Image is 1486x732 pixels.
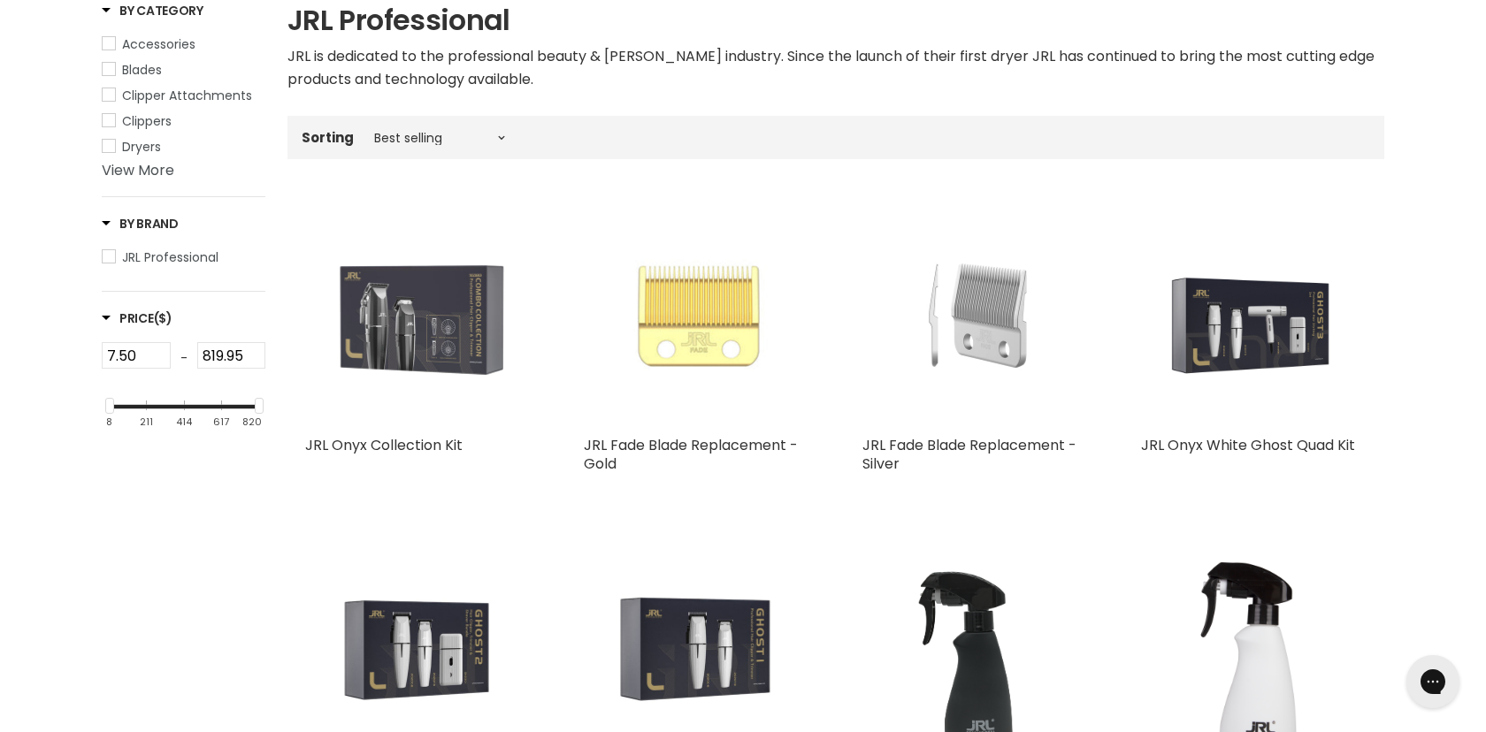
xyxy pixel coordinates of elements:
a: Accessories [102,34,265,54]
h3: Price($) [102,309,172,327]
span: Dryers [122,138,161,156]
iframe: Gorgias live chat messenger [1398,649,1468,714]
h3: By Brand [102,215,179,233]
span: Clippers [122,112,172,130]
h3: By Category [102,2,203,19]
img: JRL Fade Blade Replacement - Silver [862,202,1088,427]
a: JRL Onyx White Ghost Quad Kit [1141,435,1355,455]
a: Dryers [102,137,265,156]
div: 617 [213,416,229,428]
div: 820 [242,416,262,428]
h1: JRL Professional [287,2,1384,39]
input: Min Price [102,342,171,369]
span: Price [102,309,172,327]
div: 414 [176,416,192,428]
input: Max Price [197,342,266,369]
img: JRL Fade Blade Replacement - Gold [584,202,809,427]
a: JRL Professional [102,248,265,267]
span: JRL is dedicated to the professional beauty & [PERSON_NAME] industry. Since the launch of their f... [287,46,1375,89]
span: Accessories [122,35,195,53]
a: JRL Fade Blade Replacement - Silver [862,435,1076,474]
img: JRL Onyx Collection Kit [305,202,531,427]
img: JRL Onyx White Ghost Quad Kit [1141,230,1367,399]
a: JRL Onyx White Ghost Quad Kit [1141,202,1367,427]
a: Clipper Attachments [102,86,265,105]
label: Sorting [302,130,354,145]
div: 211 [140,416,153,428]
div: 8 [106,416,112,428]
a: Blades [102,60,265,80]
a: JRL Onyx Collection Kit [305,435,463,455]
a: Clippers [102,111,265,131]
a: View More [102,160,174,180]
span: ($) [154,309,172,327]
div: - [171,342,197,374]
a: JRL Fade Blade Replacement - Gold [584,435,798,474]
span: Blades [122,61,162,79]
span: Clipper Attachments [122,87,252,104]
span: JRL Professional [122,248,218,266]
